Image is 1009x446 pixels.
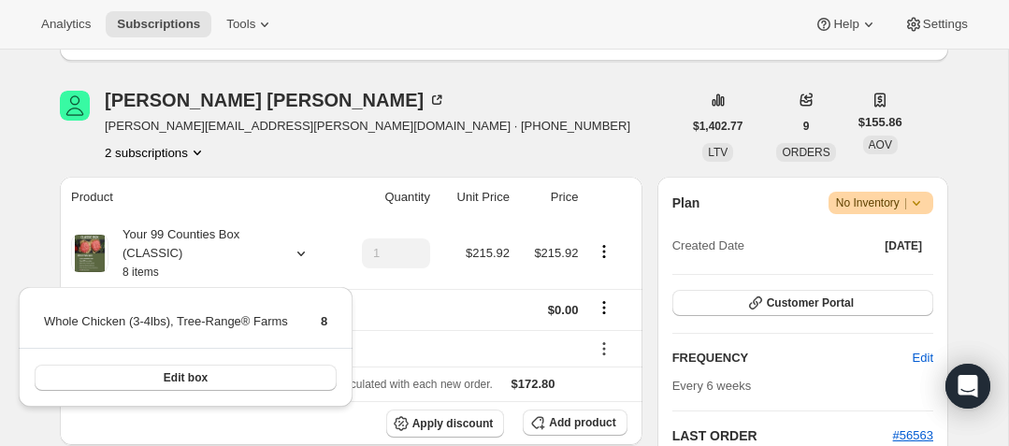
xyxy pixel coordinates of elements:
[215,11,285,37] button: Tools
[923,17,968,32] span: Settings
[893,428,933,442] a: #56563
[548,303,579,317] span: $0.00
[792,113,821,139] button: 9
[672,349,913,367] h2: FREQUENCY
[105,91,446,109] div: [PERSON_NAME] [PERSON_NAME]
[41,17,91,32] span: Analytics
[337,177,436,218] th: Quantity
[523,410,627,436] button: Add product
[803,119,810,134] span: 9
[466,246,510,260] span: $215.92
[60,177,337,218] th: Product
[913,349,933,367] span: Edit
[60,91,90,121] span: Brandon Frenchak
[106,11,211,37] button: Subscriptions
[708,146,728,159] span: LTV
[512,377,555,391] span: $172.80
[873,233,933,259] button: [DATE]
[123,266,159,279] small: 8 items
[672,237,744,255] span: Created Date
[515,177,584,218] th: Price
[945,364,990,409] div: Open Intercom Messenger
[893,11,979,37] button: Settings
[43,311,289,346] td: Whole Chicken (3-4lbs), Tree-Range® Farms
[885,238,922,253] span: [DATE]
[782,146,829,159] span: ORDERS
[117,17,200,32] span: Subscriptions
[589,241,619,262] button: Product actions
[534,246,578,260] span: $215.92
[672,290,933,316] button: Customer Portal
[108,225,277,281] div: Your 99 Counties Box (CLASSIC)
[836,194,926,212] span: No Inventory
[321,314,327,328] span: 8
[682,113,754,139] button: $1,402.77
[672,426,893,445] h2: LAST ORDER
[893,426,933,445] button: #56563
[105,117,630,136] span: [PERSON_NAME][EMAIL_ADDRESS][PERSON_NAME][DOMAIN_NAME] · [PHONE_NUMBER]
[803,11,888,37] button: Help
[672,379,752,393] span: Every 6 weeks
[30,11,102,37] button: Analytics
[436,177,515,218] th: Unit Price
[869,138,892,151] span: AOV
[589,297,619,318] button: Shipping actions
[672,194,700,212] h2: Plan
[858,113,902,132] span: $155.86
[386,410,505,438] button: Apply discount
[767,295,854,310] span: Customer Portal
[904,195,907,210] span: |
[693,119,742,134] span: $1,402.77
[549,415,615,430] span: Add product
[164,370,208,385] span: Edit box
[105,143,207,162] button: Product actions
[412,416,494,431] span: Apply discount
[226,17,255,32] span: Tools
[35,365,337,391] button: Edit box
[833,17,858,32] span: Help
[901,343,944,373] button: Edit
